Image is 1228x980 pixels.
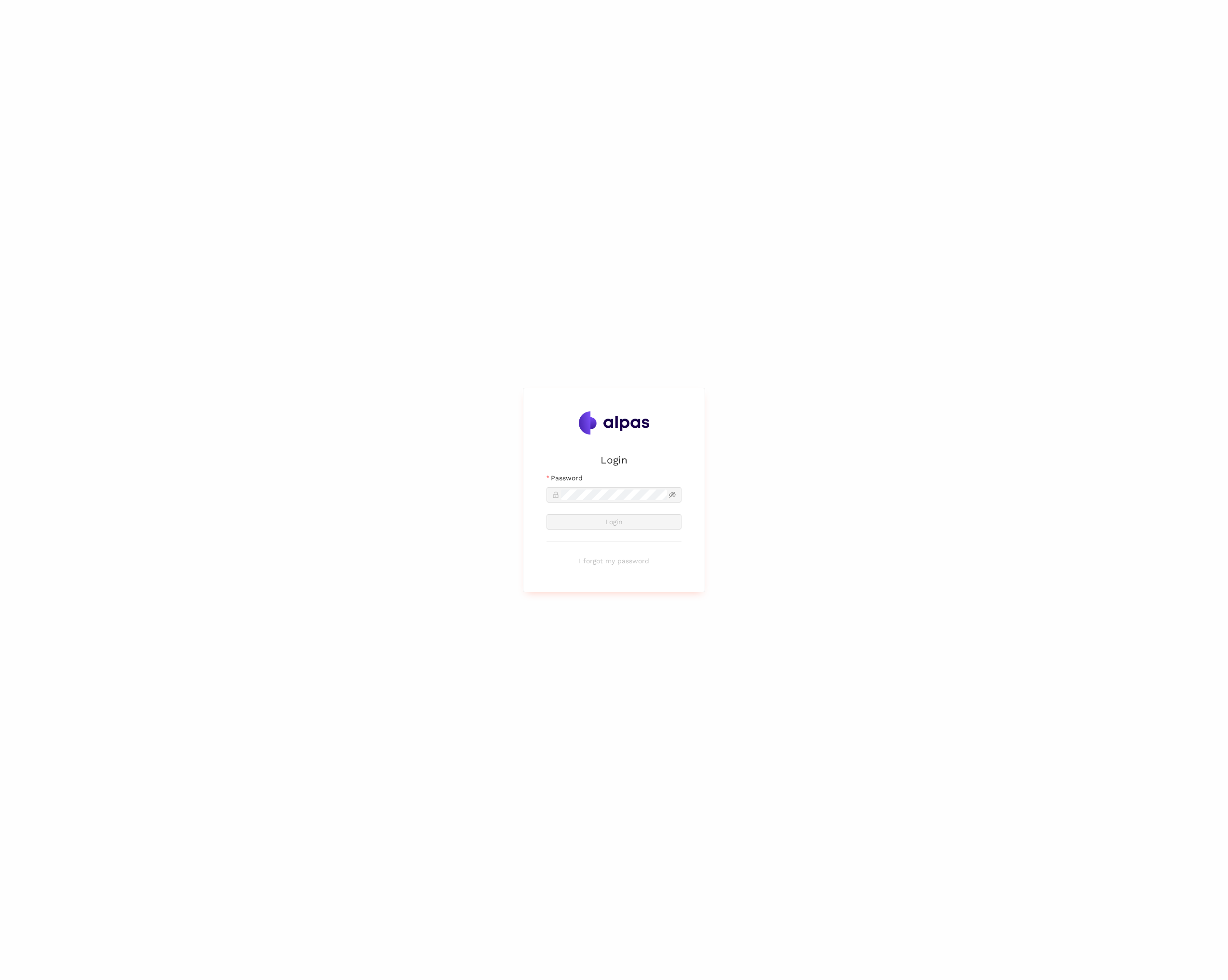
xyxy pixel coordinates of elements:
[547,473,583,483] label: Password
[561,490,667,500] input: Password
[579,411,649,435] img: Alpas.ai Logo
[547,452,681,468] h2: Login
[547,553,681,569] button: I forgot my password
[669,491,676,498] span: eye-invisible
[552,491,559,498] span: lock
[547,514,681,530] button: Login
